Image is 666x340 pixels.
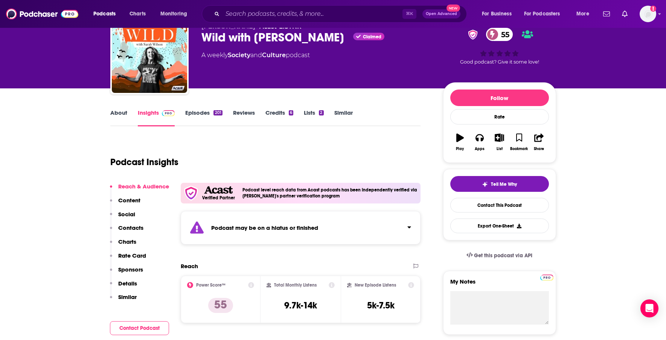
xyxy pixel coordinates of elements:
button: open menu [571,8,599,20]
div: Open Intercom Messenger [640,299,658,317]
img: Podchaser Pro [162,110,175,116]
p: Rate Card [118,252,146,259]
span: Logged in as LornaG [640,6,656,22]
span: For Business [482,9,512,19]
div: verified Badge55Good podcast? Give it some love! [443,23,556,70]
button: Show profile menu [640,6,656,22]
p: Details [118,280,137,287]
section: Click to expand status details [181,211,421,244]
button: Content [110,197,140,211]
a: Pro website [540,273,553,281]
button: Bookmark [509,129,529,156]
h3: 5k-7.5k [367,300,395,311]
span: Open Advanced [426,12,457,16]
span: Get this podcast via API [474,252,532,259]
strong: Podcast may be on a hiatus or finished [211,224,318,231]
span: More [576,9,589,19]
div: Rate [450,109,549,124]
p: Charts [118,238,136,245]
h2: Power Score™ [196,282,226,288]
button: Contacts [110,224,143,238]
div: Play [456,147,464,151]
h5: Verified Partner [202,196,235,200]
a: Contact This Podcast [450,198,549,212]
svg: Add a profile image [650,6,656,12]
div: Share [534,147,544,151]
button: Play [450,129,470,156]
span: Good podcast? Give it some love! [460,59,539,65]
button: open menu [519,8,571,20]
img: verfied icon [184,186,198,200]
a: Show notifications dropdown [600,8,613,20]
button: Open AdvancedNew [422,9,460,18]
div: Search podcasts, credits, & more... [209,5,474,23]
p: Reach & Audience [118,183,169,190]
button: Export One-Sheet [450,219,549,233]
a: Show notifications dropdown [619,8,631,20]
a: Lists2 [304,109,323,126]
span: and [250,52,262,59]
span: ⌘ K [402,9,416,19]
a: Credits6 [265,109,293,126]
span: Charts [130,9,146,19]
img: Wild with Sarah Wilson [112,18,187,93]
p: Sponsors [118,266,143,273]
p: 55 [208,298,233,313]
button: Apps [470,129,489,156]
a: Similar [334,109,353,126]
button: Rate Card [110,252,146,266]
label: My Notes [450,278,549,291]
span: Podcasts [93,9,116,19]
button: Contact Podcast [110,321,169,335]
img: Acast [204,186,233,194]
a: 55 [486,28,513,41]
a: Get this podcast via API [460,246,539,265]
button: open menu [88,8,125,20]
p: Social [118,211,135,218]
span: Tell Me Why [491,181,517,187]
button: Social [110,211,135,225]
button: Share [529,129,549,156]
span: Monitoring [160,9,187,19]
a: Society [228,52,250,59]
div: 2 [319,110,323,115]
img: Podchaser - Follow, Share and Rate Podcasts [6,7,78,21]
span: Claimed [363,35,381,39]
a: Episodes201 [185,109,222,126]
button: open menu [477,8,521,20]
div: List [497,147,503,151]
a: Culture [262,52,286,59]
img: User Profile [640,6,656,22]
div: A weekly podcast [201,51,310,60]
a: Charts [125,8,150,20]
button: open menu [155,8,197,20]
h3: 9.7k-14k [284,300,317,311]
button: List [489,129,509,156]
h2: Reach [181,263,198,270]
p: Contacts [118,224,143,231]
h1: Podcast Insights [110,156,178,168]
button: Similar [110,293,137,307]
a: InsightsPodchaser Pro [138,109,175,126]
img: Podchaser Pro [540,275,553,281]
img: tell me why sparkle [482,181,488,187]
button: Details [110,280,137,294]
button: Follow [450,90,549,106]
div: Bookmark [510,147,528,151]
button: Charts [110,238,136,252]
h2: Total Monthly Listens [274,282,317,288]
div: 6 [289,110,293,115]
a: About [110,109,127,126]
p: Similar [118,293,137,301]
div: Apps [475,147,485,151]
button: Reach & Audience [110,183,169,197]
span: New [447,5,460,12]
span: 55 [494,28,513,41]
div: 201 [213,110,222,115]
input: Search podcasts, credits, & more... [223,8,402,20]
h4: Podcast level reach data from Acast podcasts has been independently verified via [PERSON_NAME]'s ... [242,187,418,199]
button: tell me why sparkleTell Me Why [450,176,549,192]
button: Sponsors [110,266,143,280]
